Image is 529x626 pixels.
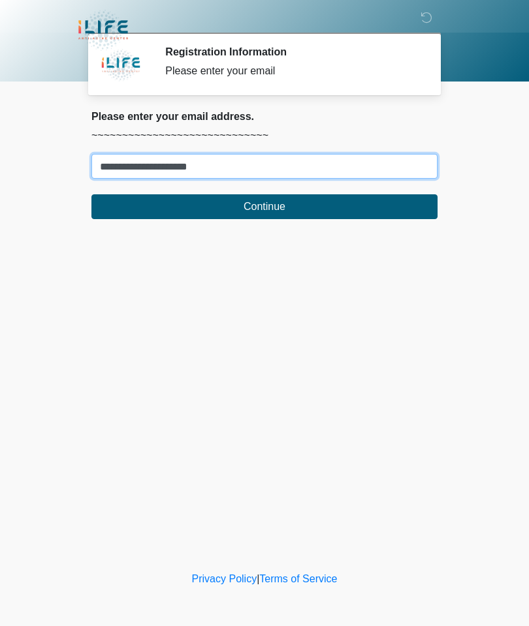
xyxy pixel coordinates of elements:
[91,194,438,219] button: Continue
[257,573,259,584] a: |
[78,10,128,51] img: iLIFE Anti-Aging Center Logo
[192,573,257,584] a: Privacy Policy
[165,63,418,79] div: Please enter your email
[259,573,337,584] a: Terms of Service
[91,110,438,123] h2: Please enter your email address.
[91,128,438,143] p: ~~~~~~~~~~~~~~~~~~~~~~~~~~~~~
[101,46,140,85] img: Agent Avatar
